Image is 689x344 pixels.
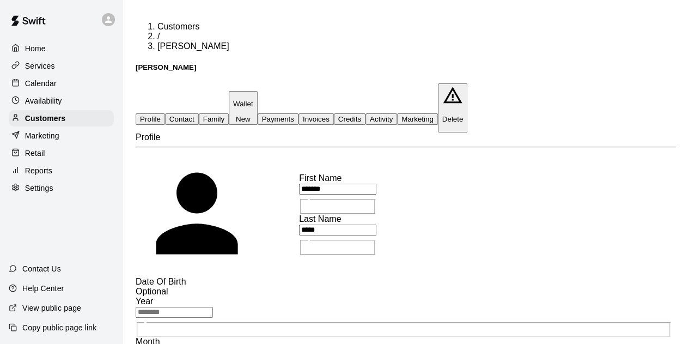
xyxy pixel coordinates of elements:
[258,113,298,125] button: Payments
[165,113,199,125] button: Contact
[25,78,57,89] p: Calendar
[299,214,341,224] span: Last Name
[25,113,65,124] p: Customers
[136,22,676,51] nav: breadcrumb
[299,173,342,183] span: First Name
[334,113,365,125] button: Credits
[233,100,253,108] p: Wallet
[9,180,114,196] a: Settings
[397,113,438,125] button: Marketing
[9,110,114,126] a: Customers
[157,32,676,41] li: /
[22,303,81,313] p: View public page
[298,113,334,125] button: Invoices
[136,132,160,142] span: Profile
[9,93,114,109] a: Availability
[136,83,676,132] div: basic tabs example
[9,128,114,144] a: Marketing
[9,40,114,57] a: Home
[136,287,168,296] span: Optional
[199,113,229,125] button: Family
[157,22,199,31] a: Customers
[25,95,62,106] p: Availability
[442,115,464,123] p: Delete
[25,183,53,194] p: Settings
[9,162,114,179] a: Reports
[236,115,251,123] span: New
[365,113,397,125] button: Activity
[136,63,676,71] h5: [PERSON_NAME]
[136,277,186,286] span: Date Of Birth
[22,283,64,294] p: Help Center
[9,58,114,74] a: Services
[157,41,229,51] span: [PERSON_NAME]
[25,165,52,176] p: Reports
[22,322,96,333] p: Copy public page link
[25,61,55,71] p: Services
[9,75,114,92] a: Calendar
[9,145,114,161] a: Retail
[25,130,59,141] p: Marketing
[22,263,61,274] p: Contact Us
[136,297,153,306] span: Year
[25,43,46,54] p: Home
[25,148,45,159] p: Retail
[136,113,165,125] button: Profile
